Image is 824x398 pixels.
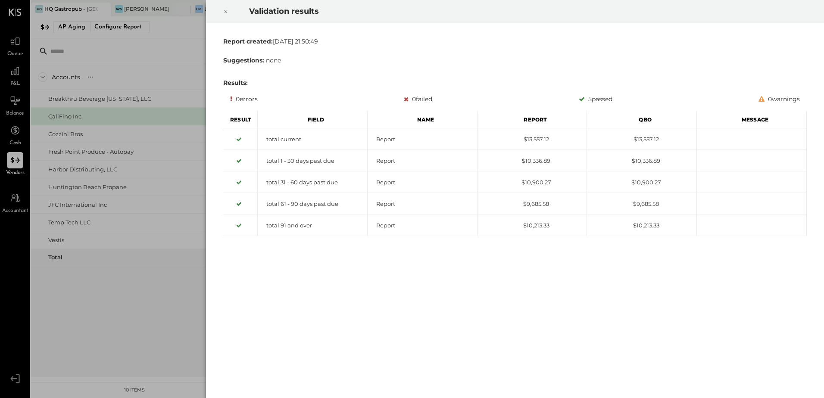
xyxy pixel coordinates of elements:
[478,157,587,165] div: $10,336.89
[478,200,587,208] div: $9,685.58
[223,37,273,45] b: Report created:
[258,135,367,143] div: total current
[404,94,432,104] div: 0 failed
[587,111,697,128] div: Qbo
[758,94,800,104] div: 0 warnings
[368,157,477,165] div: Report
[478,178,587,187] div: $10,900.27
[368,221,477,230] div: Report
[587,157,696,165] div: $10,336.89
[368,111,478,128] div: Name
[223,56,264,64] b: Suggestions:
[266,56,281,64] span: none
[223,111,258,128] div: Result
[258,178,367,187] div: total 31 - 60 days past due
[368,135,477,143] div: Report
[587,135,696,143] div: $13,557.12
[258,111,368,128] div: Field
[368,200,477,208] div: Report
[587,200,696,208] div: $9,685.58
[697,111,807,128] div: Message
[249,0,709,22] h2: Validation results
[587,221,696,230] div: $10,213.33
[368,178,477,187] div: Report
[478,111,587,128] div: Report
[230,94,258,104] div: 0 errors
[478,221,587,230] div: $10,213.33
[258,157,367,165] div: total 1 - 30 days past due
[258,200,367,208] div: total 61 - 90 days past due
[587,178,696,187] div: $10,900.27
[258,221,367,230] div: total 91 and over
[223,37,807,46] div: [DATE] 21:50:49
[478,135,587,143] div: $13,557.12
[579,94,612,104] div: 5 passed
[223,79,248,87] b: Results:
